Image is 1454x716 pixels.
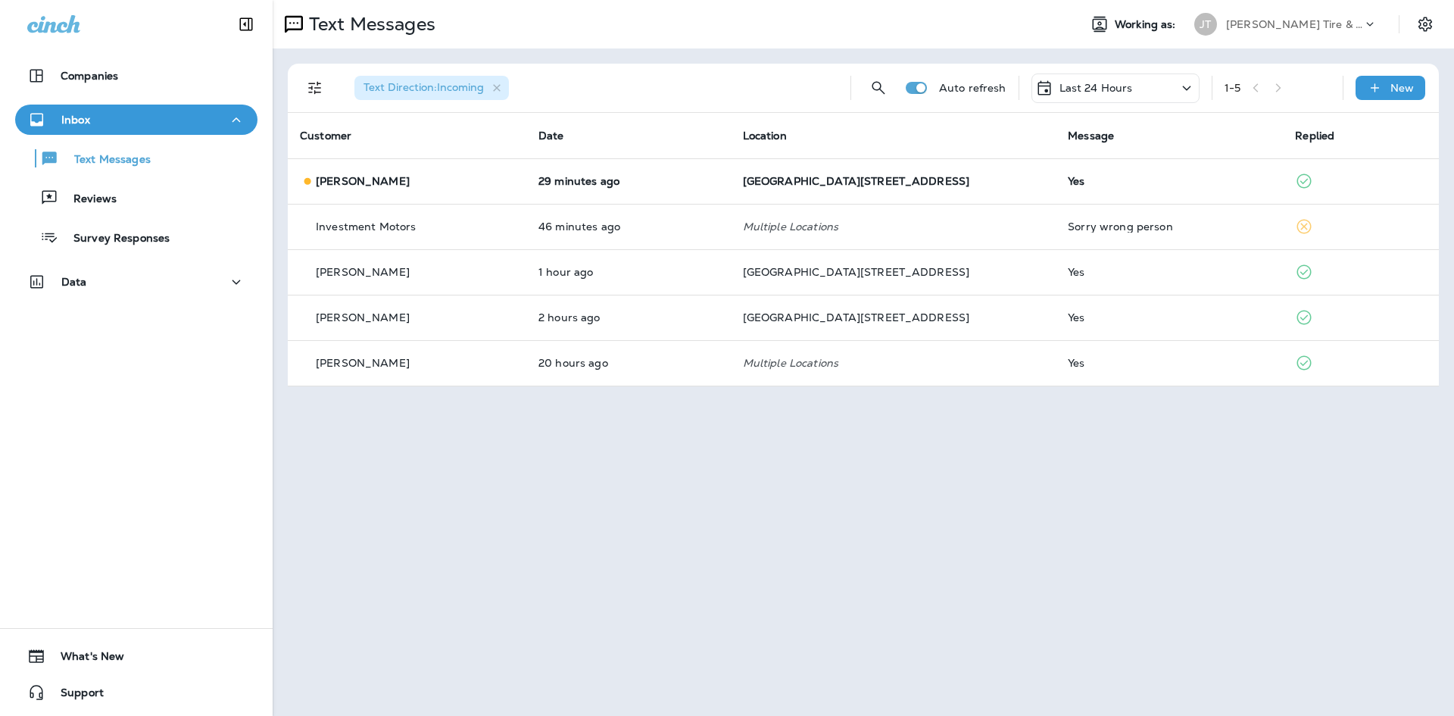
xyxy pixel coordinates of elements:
[316,311,410,324] p: [PERSON_NAME]
[1068,266,1271,278] div: Yes
[59,153,151,167] p: Text Messages
[1059,82,1133,94] p: Last 24 Hours
[61,276,87,288] p: Data
[58,232,170,246] p: Survey Responses
[538,357,719,369] p: Oct 1, 2025 04:29 PM
[1194,13,1217,36] div: JT
[45,686,104,705] span: Support
[1295,129,1334,142] span: Replied
[15,182,257,214] button: Reviews
[45,650,124,668] span: What's New
[15,641,257,671] button: What's New
[58,192,117,207] p: Reviews
[316,175,410,187] p: [PERSON_NAME]
[863,73,894,103] button: Search Messages
[538,129,564,142] span: Date
[1412,11,1439,38] button: Settings
[61,114,90,126] p: Inbox
[538,220,719,233] p: Oct 2, 2025 11:49 AM
[363,80,484,94] span: Text Direction : Incoming
[15,677,257,708] button: Support
[743,265,970,279] span: [GEOGRAPHIC_DATA][STREET_ADDRESS]
[1068,129,1114,142] span: Message
[15,61,257,91] button: Companies
[316,266,410,278] p: [PERSON_NAME]
[1068,175,1271,187] div: Yes
[1225,82,1240,94] div: 1 - 5
[300,129,351,142] span: Customer
[316,357,410,369] p: [PERSON_NAME]
[1390,82,1414,94] p: New
[743,174,970,188] span: [GEOGRAPHIC_DATA][STREET_ADDRESS]
[1068,357,1271,369] div: Yes
[743,220,1044,233] p: Multiple Locations
[354,76,509,100] div: Text Direction:Incoming
[538,266,719,278] p: Oct 2, 2025 11:18 AM
[538,311,719,324] p: Oct 2, 2025 09:48 AM
[538,175,719,187] p: Oct 2, 2025 12:06 PM
[15,221,257,253] button: Survey Responses
[1068,311,1271,324] div: Yes
[15,142,257,174] button: Text Messages
[743,129,787,142] span: Location
[15,105,257,135] button: Inbox
[61,70,118,82] p: Companies
[316,220,416,233] p: Investment Motors
[300,73,330,103] button: Filters
[303,13,435,36] p: Text Messages
[1115,18,1179,31] span: Working as:
[225,9,267,39] button: Collapse Sidebar
[743,357,1044,369] p: Multiple Locations
[743,311,970,324] span: [GEOGRAPHIC_DATA][STREET_ADDRESS]
[1068,220,1271,233] div: Sorry wrong person
[1226,18,1362,30] p: [PERSON_NAME] Tire & Auto
[939,82,1006,94] p: Auto refresh
[15,267,257,297] button: Data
